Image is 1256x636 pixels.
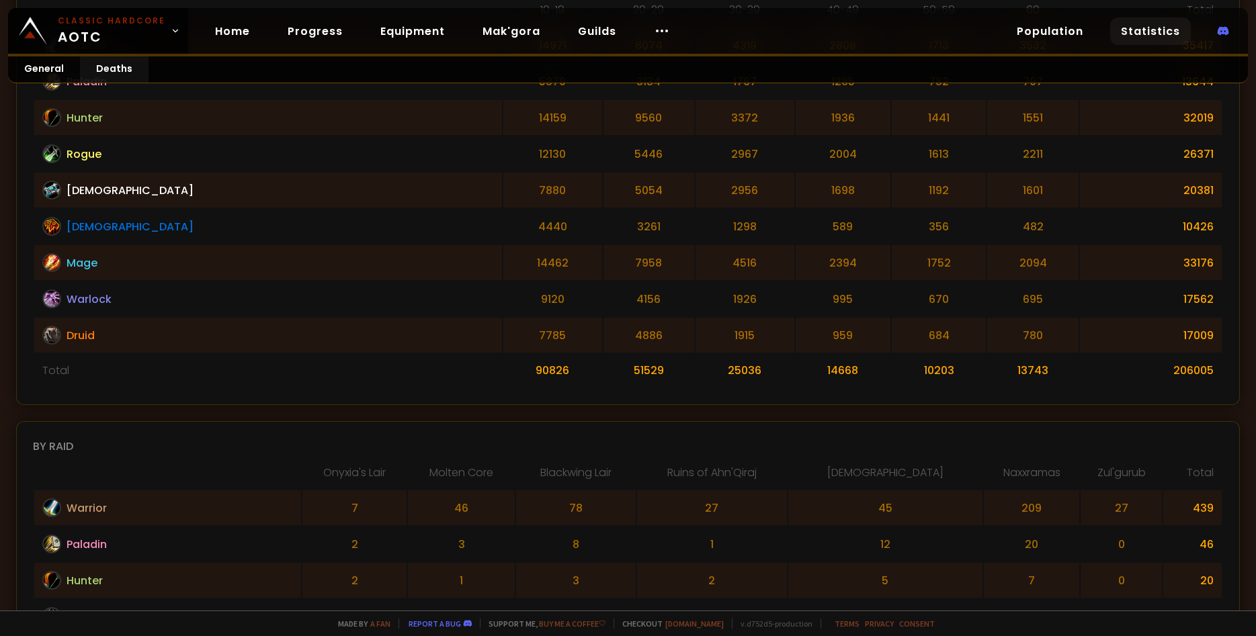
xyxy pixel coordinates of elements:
[603,173,694,208] td: 5054
[330,619,390,629] span: Made by
[1163,464,1222,489] th: Total
[788,464,983,489] th: [DEMOGRAPHIC_DATA]
[987,209,1078,244] td: 482
[503,100,602,135] td: 14159
[67,500,107,516] span: Warrior
[796,318,890,353] td: 959
[67,291,112,308] span: Warlock
[614,619,724,629] span: Checkout
[408,490,515,525] td: 46
[8,8,188,54] a: Classic HardcoreAOTC
[370,17,456,45] a: Equipment
[33,438,1223,455] div: By raid
[603,100,694,135] td: 9560
[67,572,103,589] span: Hunter
[516,490,635,525] td: 78
[696,136,794,171] td: 2967
[302,490,407,525] td: 7
[67,255,97,271] span: Mage
[892,245,987,280] td: 1752
[1081,563,1162,598] td: 0
[408,599,515,634] td: 7
[732,619,812,629] span: v. d752d5 - production
[788,527,983,561] td: 12
[302,599,407,634] td: 5
[865,619,894,629] a: Privacy
[58,15,165,47] span: AOTC
[1080,173,1222,208] td: 20381
[796,100,890,135] td: 1936
[984,527,1079,561] td: 20
[603,136,694,171] td: 5446
[1080,209,1222,244] td: 10426
[302,563,407,598] td: 2
[1080,100,1222,135] td: 32019
[472,17,551,45] a: Mak'gora
[987,354,1078,387] td: 13743
[567,17,627,45] a: Guilds
[984,464,1079,489] th: Naxxramas
[1080,318,1222,353] td: 17009
[34,354,502,387] td: Total
[696,100,794,135] td: 3372
[892,136,987,171] td: 1613
[516,464,635,489] th: Blackwing Lair
[1163,563,1222,598] td: 20
[503,1,602,26] th: 10-19
[1080,281,1222,316] td: 17562
[984,490,1079,525] td: 209
[408,527,515,561] td: 3
[696,209,794,244] td: 1298
[503,354,602,387] td: 90826
[1110,17,1191,45] a: Statistics
[8,56,80,83] a: General
[603,245,694,280] td: 7958
[516,563,635,598] td: 3
[788,563,983,598] td: 5
[67,608,101,625] span: Rogue
[696,281,794,316] td: 1926
[67,109,103,126] span: Hunter
[987,245,1078,280] td: 2094
[1080,1,1222,26] th: Total
[637,490,787,525] td: 27
[696,1,794,26] th: 30-39
[796,173,890,208] td: 1698
[796,245,890,280] td: 2394
[984,563,1079,598] td: 7
[892,100,987,135] td: 1441
[503,173,602,208] td: 7880
[637,527,787,561] td: 1
[302,527,407,561] td: 2
[796,1,890,26] th: 40-49
[987,318,1078,353] td: 780
[899,619,935,629] a: Consent
[1081,527,1162,561] td: 0
[409,619,461,629] a: Report a bug
[503,281,602,316] td: 9120
[277,17,353,45] a: Progress
[696,318,794,353] td: 1915
[58,15,165,27] small: Classic Hardcore
[892,1,987,26] th: 50-59
[1081,490,1162,525] td: 27
[480,619,605,629] span: Support me,
[665,619,724,629] a: [DOMAIN_NAME]
[603,209,694,244] td: 3261
[796,354,890,387] td: 14668
[696,354,794,387] td: 25036
[892,318,987,353] td: 684
[503,136,602,171] td: 12130
[637,563,787,598] td: 2
[796,209,890,244] td: 589
[503,318,602,353] td: 7785
[603,281,694,316] td: 4156
[987,173,1078,208] td: 1601
[637,599,787,634] td: 2
[408,563,515,598] td: 1
[1006,17,1094,45] a: Population
[302,464,407,489] th: Onyxia's Lair
[892,209,987,244] td: 356
[516,527,635,561] td: 8
[984,599,1079,634] td: 30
